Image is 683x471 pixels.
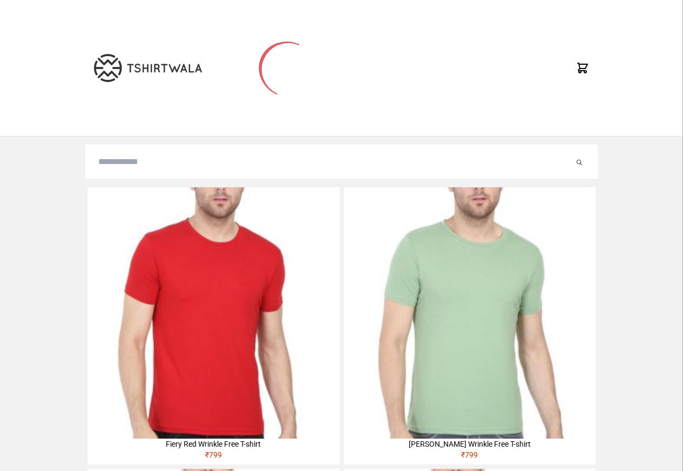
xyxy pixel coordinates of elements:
img: 4M6A2211-320x320.jpg [344,187,596,439]
img: 4M6A2225-320x320.jpg [87,187,339,439]
img: TW-LOGO-400-104.png [94,54,202,82]
div: [PERSON_NAME] Wrinkle Free T-shirt [344,439,596,449]
a: [PERSON_NAME] Wrinkle Free T-shirt₹799 [344,187,596,465]
div: ₹ 799 [344,449,596,465]
a: Fiery Red Wrinkle Free T-shirt₹799 [87,187,339,465]
div: Fiery Red Wrinkle Free T-shirt [87,439,339,449]
div: ₹ 799 [87,449,339,465]
button: Submit your search query. [574,155,585,168]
